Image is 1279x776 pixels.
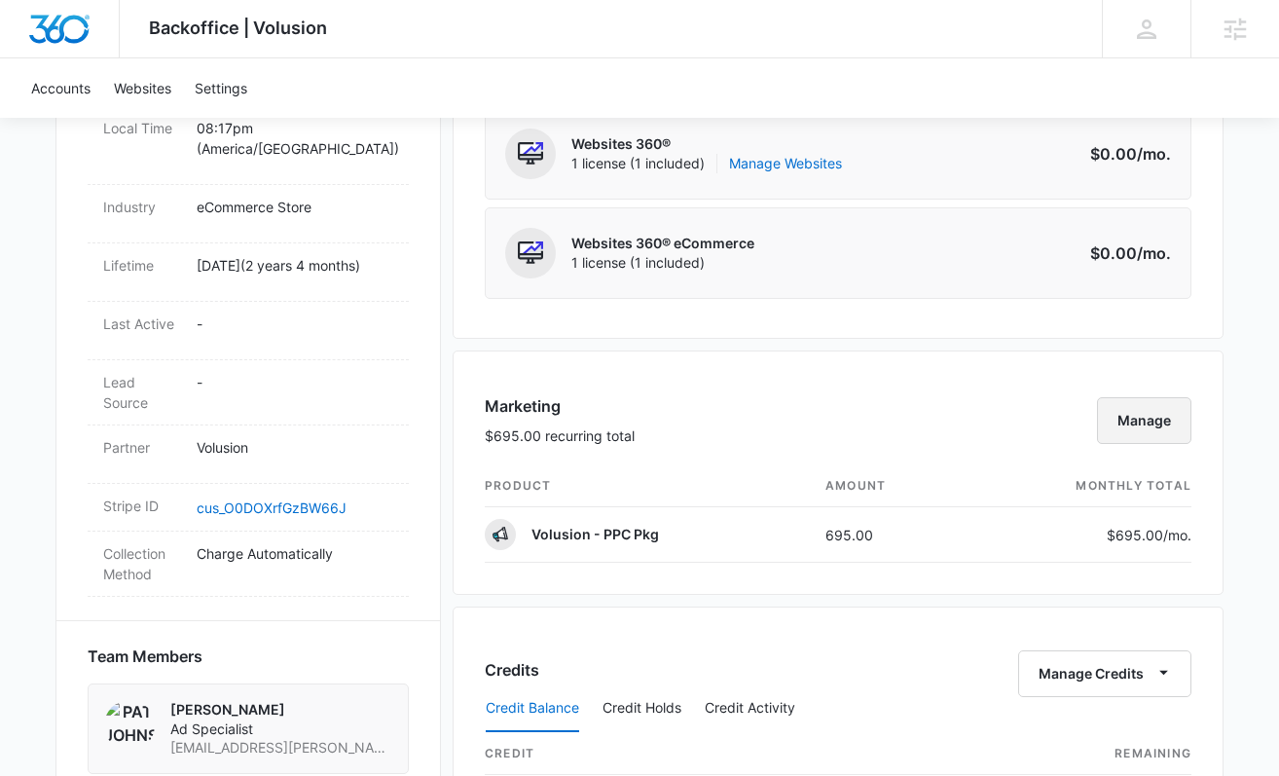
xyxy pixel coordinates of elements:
[485,658,539,682] h3: Credits
[810,507,967,563] td: 695.00
[485,425,635,446] p: $695.00 recurring total
[810,465,967,507] th: amount
[485,394,635,418] h3: Marketing
[197,372,393,392] p: -
[1079,241,1171,265] p: $0.00
[486,685,579,732] button: Credit Balance
[967,465,1191,507] th: monthly total
[197,118,393,159] p: 08:17pm ( America/[GEOGRAPHIC_DATA] )
[88,484,409,532] div: Stripe IDcus_O0DOXrfGzBW66J
[197,499,347,516] a: cus_O0DOXrfGzBW66J
[103,437,181,458] dt: Partner
[103,314,181,334] dt: Last Active
[571,253,754,273] span: 1 license (1 included)
[729,154,842,173] a: Manage Websites
[103,255,181,276] dt: Lifetime
[1137,243,1171,263] span: /mo.
[183,58,259,118] a: Settings
[88,645,202,668] span: Team Members
[170,700,392,720] p: [PERSON_NAME]
[197,197,393,217] p: eCommerce Store
[102,58,183,118] a: Websites
[88,106,409,185] div: Local Time08:17pm (America/[GEOGRAPHIC_DATA])
[571,234,754,253] p: Websites 360® eCommerce
[985,733,1191,775] th: Remaining
[88,360,409,425] div: Lead Source-
[88,532,409,597] div: Collection MethodCharge Automatically
[88,425,409,484] div: PartnerVolusion
[1137,144,1171,164] span: /mo.
[103,543,181,584] dt: Collection Method
[571,134,842,154] p: Websites 360®
[88,302,409,360] div: Last Active-
[571,154,842,173] span: 1 license (1 included)
[103,118,181,138] dt: Local Time
[485,733,985,775] th: credit
[1018,650,1191,697] button: Manage Credits
[104,700,155,751] img: Pat Johnson
[19,58,102,118] a: Accounts
[88,185,409,243] div: IndustryeCommerce Store
[103,496,181,516] dt: Stripe ID
[1163,527,1191,543] span: /mo.
[88,243,409,302] div: Lifetime[DATE](2 years 4 months)
[197,437,393,458] p: Volusion
[149,18,327,38] span: Backoffice | Volusion
[1100,525,1191,545] p: $695.00
[485,465,810,507] th: product
[197,543,393,564] p: Charge Automatically
[103,197,181,217] dt: Industry
[1079,142,1171,166] p: $0.00
[705,685,795,732] button: Credit Activity
[1097,397,1191,444] button: Manage
[197,255,393,276] p: [DATE] ( 2 years 4 months )
[103,372,181,413] dt: Lead Source
[603,685,681,732] button: Credit Holds
[531,525,659,544] p: Volusion - PPC Pkg
[170,738,392,758] span: [EMAIL_ADDRESS][PERSON_NAME][DOMAIN_NAME]
[170,720,392,739] span: Ad Specialist
[197,314,393,334] p: -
